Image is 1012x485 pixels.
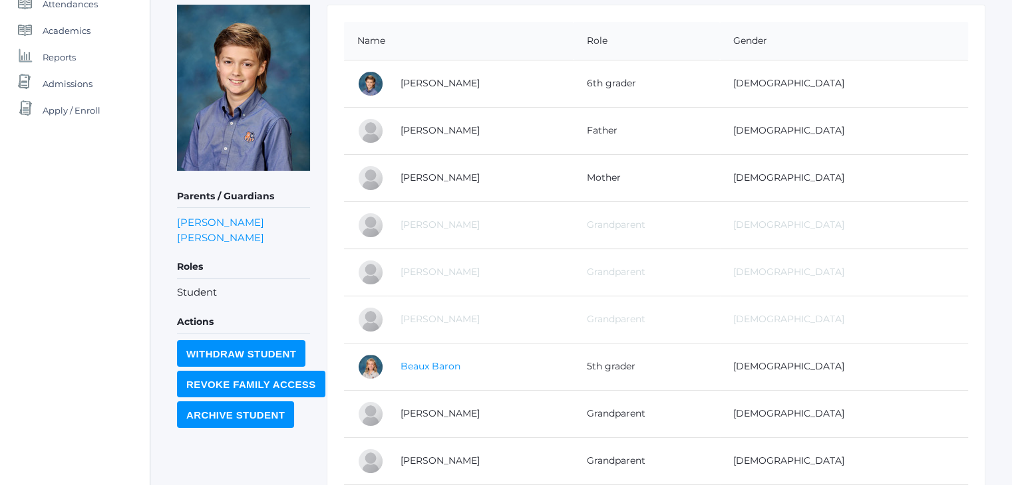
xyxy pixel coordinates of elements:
div: Kim Baron [357,448,384,474]
a: Beaux Baron [401,360,460,372]
h5: Parents / Guardians [177,185,310,208]
td: [DEMOGRAPHIC_DATA] [720,154,968,201]
a: [PERSON_NAME] [401,266,480,278]
a: [PERSON_NAME] [401,171,480,183]
th: Role [574,22,720,60]
span: Apply / Enroll [43,97,100,124]
img: Cruz Baron [177,5,310,171]
a: [PERSON_NAME] [401,77,480,89]
td: Grandparent [574,390,720,437]
h5: Roles [177,256,310,278]
td: [DEMOGRAPHIC_DATA] [720,60,968,107]
div: Sandy Gordon [357,306,384,333]
th: Name [344,22,574,60]
td: [DEMOGRAPHIC_DATA] [720,201,968,248]
a: [PERSON_NAME] [401,124,480,136]
td: Grandparent [574,296,720,343]
div: Cole Baron [357,118,384,144]
a: [PERSON_NAME] [401,454,480,466]
div: Kevin Baron [357,212,384,239]
div: Beaux Baron [357,353,384,380]
td: [DEMOGRAPHIC_DATA] [720,296,968,343]
td: [DEMOGRAPHIC_DATA] [720,343,968,390]
span: Reports [43,44,76,70]
div: Kim Baron [357,259,384,286]
input: Withdraw Student [177,340,305,367]
li: Student [177,285,310,300]
span: Admissions [43,70,92,97]
input: Archive Student [177,401,294,428]
div: Cruz Baron [357,70,384,97]
td: Grandparent [574,201,720,248]
td: Grandparent [574,248,720,296]
td: Father [574,107,720,154]
td: 5th grader [574,343,720,390]
div: Sandy Gordon [357,401,384,427]
a: [PERSON_NAME] [401,219,480,231]
input: Revoke Family Access [177,371,325,397]
td: 6th grader [574,60,720,107]
a: [PERSON_NAME] [177,215,264,230]
th: Gender [720,22,968,60]
td: [DEMOGRAPHIC_DATA] [720,248,968,296]
td: [DEMOGRAPHIC_DATA] [720,437,968,484]
h5: Actions [177,311,310,334]
a: [PERSON_NAME] [401,407,480,419]
td: [DEMOGRAPHIC_DATA] [720,107,968,154]
a: [PERSON_NAME] [177,230,264,245]
td: Mother [574,154,720,201]
div: J'Lene Baron [357,165,384,191]
span: Academics [43,17,90,44]
a: [PERSON_NAME] [401,313,480,325]
td: Grandparent [574,437,720,484]
td: [DEMOGRAPHIC_DATA] [720,390,968,437]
